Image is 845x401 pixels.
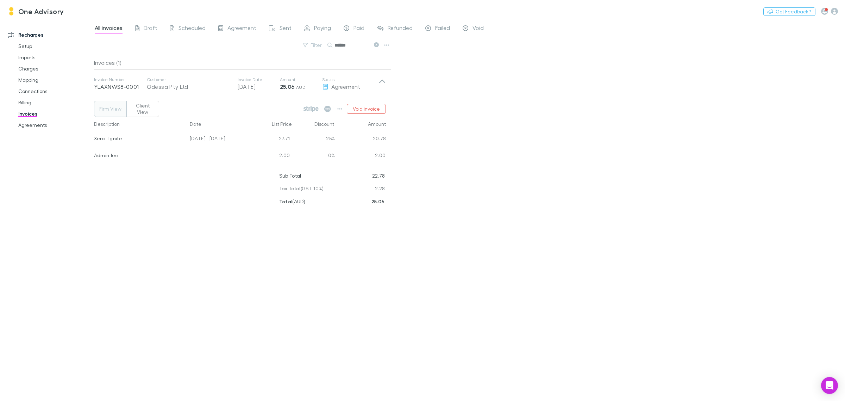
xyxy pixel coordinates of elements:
strong: 25.06 [371,198,385,204]
img: One Advisory's Logo [7,7,15,16]
div: 2.00 [335,148,386,165]
a: Recharges [1,29,99,41]
span: Void [472,24,484,33]
a: Invoices [11,108,99,119]
div: 2.00 [250,148,293,165]
div: 25% [293,131,335,148]
span: Agreement [227,24,256,33]
div: 27.71 [250,131,293,148]
p: Invoice Date [238,77,280,82]
a: Connections [11,86,99,97]
a: Setup [11,41,99,52]
p: 22.78 [372,169,385,182]
div: 0% [293,148,335,165]
div: [DATE] - [DATE] [187,131,250,148]
a: Imports [11,52,99,63]
p: Customer [147,77,231,82]
div: 20.78 [335,131,386,148]
strong: Total [279,198,293,204]
button: Got Feedback? [763,7,815,16]
button: Client View [126,101,159,117]
p: Tax Total (GST 10%) [279,182,324,195]
span: Paid [353,24,364,33]
span: Paying [314,24,331,33]
p: 2.28 [375,182,384,195]
a: Agreements [11,119,99,131]
span: AUD [296,85,306,90]
p: Amount [280,77,322,82]
p: Invoice Number [94,77,147,82]
div: Invoice NumberYLAXNWS8-0001CustomerOdessa Pty LtdInvoice Date[DATE]Amount25.06 AUDStatusAgreement [88,70,392,98]
div: Admin fee [94,148,184,163]
a: Billing [11,97,99,108]
a: Charges [11,63,99,74]
button: Filter [299,41,326,49]
a: One Advisory [3,3,68,20]
p: YLAXNWS8-0001 [94,82,147,91]
span: Failed [435,24,450,33]
button: Firm View [94,101,127,117]
span: All invoices [95,24,123,33]
p: Sub Total [279,169,301,182]
div: Open Intercom Messenger [821,377,838,394]
span: Sent [280,24,292,33]
div: Odessa Pty Ltd [147,82,231,91]
strong: 25.06 [280,83,295,90]
span: Agreement [331,83,360,90]
a: Mapping [11,74,99,86]
span: Scheduled [179,24,206,33]
button: Void invoice [347,104,386,114]
p: [DATE] [238,82,280,91]
span: Refunded [388,24,413,33]
div: Xero - Ignite [94,131,184,146]
p: Status [322,77,378,82]
span: Draft [144,24,157,33]
p: ( AUD ) [279,195,305,208]
h3: One Advisory [18,7,64,16]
